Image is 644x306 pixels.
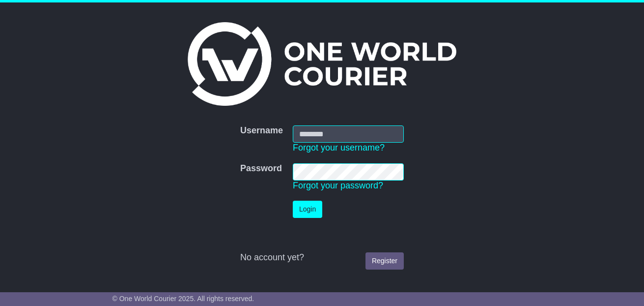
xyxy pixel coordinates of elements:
span: © One World Courier 2025. All rights reserved. [112,295,254,303]
button: Login [293,201,322,218]
a: Forgot your username? [293,143,385,153]
a: Register [365,252,404,270]
a: Forgot your password? [293,181,383,190]
label: Username [240,125,283,136]
label: Password [240,163,282,174]
img: One World [188,22,456,106]
div: No account yet? [240,252,404,263]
